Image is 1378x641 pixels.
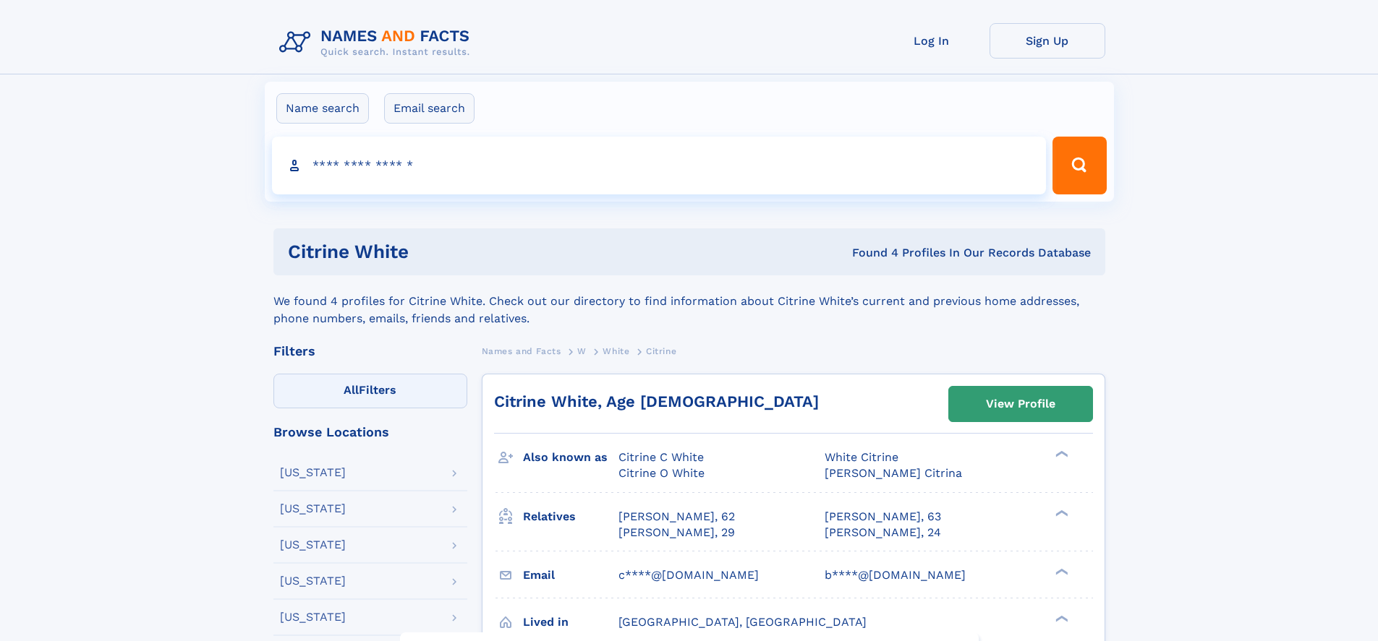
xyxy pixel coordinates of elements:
[482,342,561,360] a: Names and Facts
[1052,137,1106,194] button: Search Button
[523,610,618,634] h3: Lived in
[1052,567,1069,576] div: ❯
[272,137,1047,194] input: search input
[280,539,346,551] div: [US_STATE]
[273,23,482,62] img: Logo Names and Facts
[276,93,369,124] label: Name search
[990,23,1105,59] a: Sign Up
[630,245,1091,261] div: Found 4 Profiles In Our Records Database
[618,525,735,541] a: [PERSON_NAME], 29
[618,450,704,464] span: Citrine C White
[280,611,346,623] div: [US_STATE]
[280,575,346,587] div: [US_STATE]
[874,23,990,59] a: Log In
[986,387,1055,421] div: View Profile
[825,466,962,480] span: [PERSON_NAME] Citrina
[280,503,346,515] div: [US_STATE]
[280,467,346,478] div: [US_STATE]
[273,374,467,408] label: Filters
[344,383,359,397] span: All
[523,504,618,529] h3: Relatives
[603,342,629,360] a: White
[273,275,1105,327] div: We found 4 profiles for Citrine White. Check out our directory to find information about Citrine ...
[618,466,705,480] span: Citrine O White
[646,346,676,356] span: Citrine
[825,509,941,525] a: [PERSON_NAME], 63
[494,392,819,410] a: Citrine White, Age [DEMOGRAPHIC_DATA]
[949,387,1092,421] a: View Profile
[577,346,587,356] span: W
[1052,614,1069,623] div: ❯
[603,346,629,356] span: White
[825,450,898,464] span: White Citrine
[618,509,735,525] a: [PERSON_NAME], 62
[288,243,631,261] h1: Citrine White
[1052,508,1069,517] div: ❯
[577,342,587,360] a: W
[273,426,467,439] div: Browse Locations
[523,563,618,588] h3: Email
[618,615,867,629] span: [GEOGRAPHIC_DATA], [GEOGRAPHIC_DATA]
[384,93,475,124] label: Email search
[825,525,941,541] a: [PERSON_NAME], 24
[523,445,618,470] h3: Also known as
[273,345,467,358] div: Filters
[1052,449,1069,459] div: ❯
